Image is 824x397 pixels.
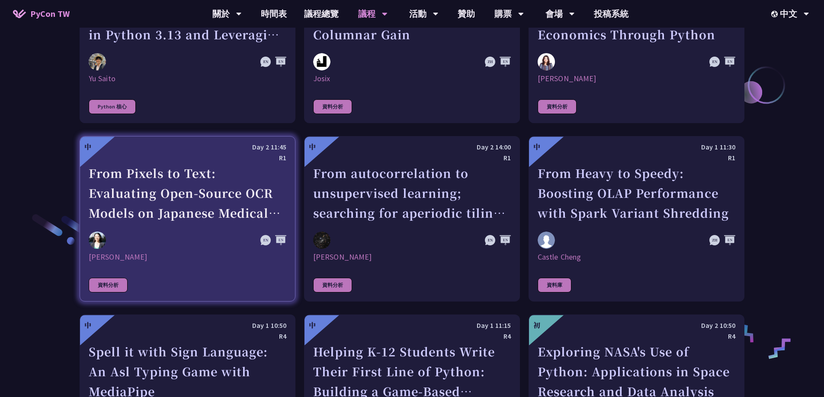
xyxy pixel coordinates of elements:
[4,3,78,25] a: PyCon TW
[313,73,511,84] div: Josix
[313,163,511,223] div: From autocorrelation to unsupervised learning; searching for aperiodic tilings (quasicrystals) in...
[538,163,735,223] div: From Heavy to Speedy: Boosting OLAP Performance with Spark Variant Shredding
[533,142,540,152] div: 中
[304,136,520,302] a: 中 Day 2 14:00 R1 From autocorrelation to unsupervised learning; searching for aperiodic tilings (...
[538,320,735,331] div: Day 2 10:50
[309,142,316,152] div: 中
[89,232,106,249] img: Bing Wang
[89,142,286,152] div: Day 2 11:45
[84,142,91,152] div: 中
[89,73,286,84] div: Yu Saito
[538,152,735,163] div: R1
[89,152,286,163] div: R1
[538,73,735,84] div: [PERSON_NAME]
[89,53,106,70] img: Yu Saito
[313,232,330,249] img: David Mikolas
[313,152,511,163] div: R1
[538,331,735,342] div: R4
[529,136,744,302] a: 中 Day 1 11:30 R1 From Heavy to Speedy: Boosting OLAP Performance with Spark Variant Shredding Cas...
[313,53,330,70] img: Josix
[309,320,316,330] div: 中
[30,7,70,20] span: PyCon TW
[13,10,26,18] img: Home icon of PyCon TW 2025
[538,252,735,262] div: Castle Cheng
[89,163,286,223] div: From Pixels to Text: Evaluating Open-Source OCR Models on Japanese Medical Documents
[89,320,286,331] div: Day 1 10:50
[89,331,286,342] div: R4
[89,278,128,292] div: 資料分析
[538,278,571,292] div: 資料庫
[313,252,511,262] div: [PERSON_NAME]
[80,136,295,302] a: 中 Day 2 11:45 R1 From Pixels to Text: Evaluating Open-Source OCR Models on Japanese Medical Docum...
[538,142,735,152] div: Day 1 11:30
[533,320,540,330] div: 初
[313,142,511,152] div: Day 2 14:00
[538,232,555,249] img: Castle Cheng
[538,53,555,70] img: Chantal Pino
[89,99,136,114] div: Python 核心
[313,99,352,114] div: 資料分析
[771,11,780,17] img: Locale Icon
[89,252,286,262] div: [PERSON_NAME]
[84,320,91,330] div: 中
[538,99,577,114] div: 資料分析
[313,331,511,342] div: R4
[313,320,511,331] div: Day 1 11:15
[313,278,352,292] div: 資料分析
